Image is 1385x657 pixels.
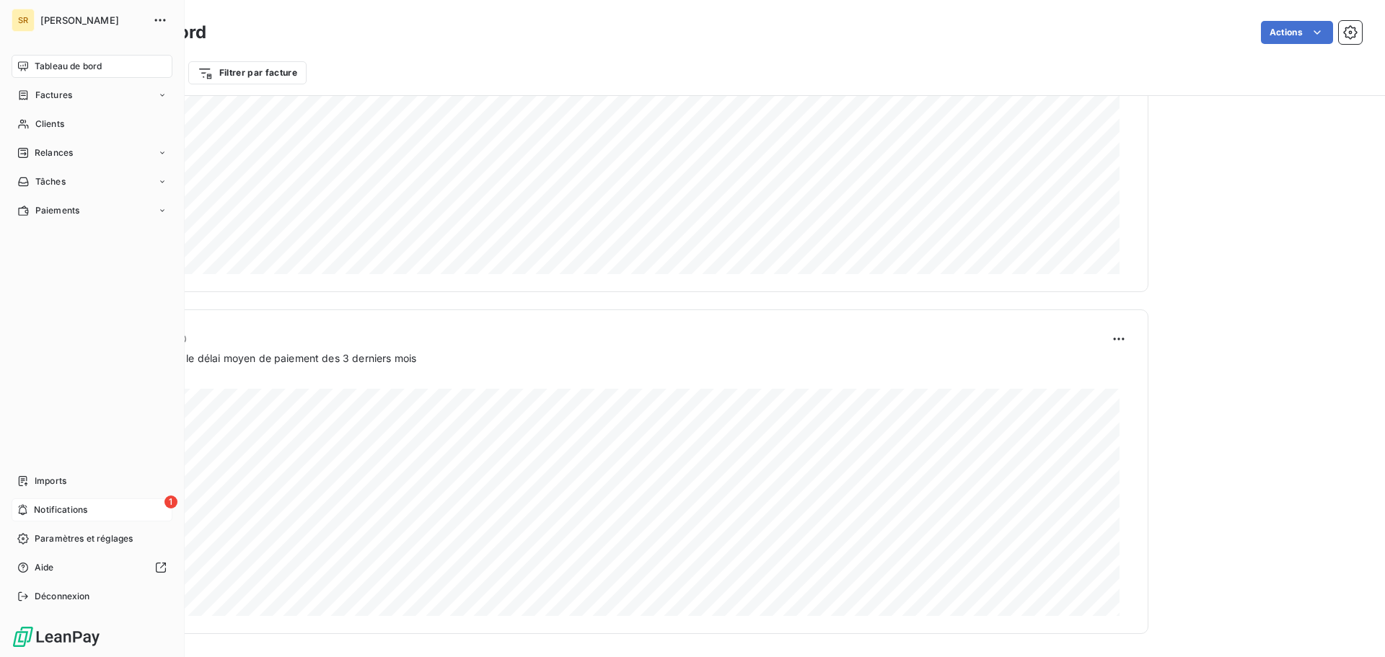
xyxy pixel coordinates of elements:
iframe: Intercom live chat [1336,608,1371,643]
span: Clients [35,118,64,131]
img: Logo LeanPay [12,625,101,648]
span: Déconnexion [35,590,90,603]
button: Filtrer par facture [188,61,307,84]
span: [PERSON_NAME] [40,14,144,26]
span: 1 [164,495,177,508]
span: Imports [35,475,66,488]
span: Relances [35,146,73,159]
span: Factures [35,89,72,102]
span: Aide [35,561,54,574]
span: Tableau de bord [35,60,102,73]
span: Paramètres et réglages [35,532,133,545]
span: Paiements [35,204,79,217]
span: Prévisionnel basé sur le délai moyen de paiement des 3 derniers mois [82,350,416,366]
span: Tâches [35,175,66,188]
span: Notifications [34,503,87,516]
a: Aide [12,556,172,579]
button: Actions [1261,21,1333,44]
div: SR [12,9,35,32]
